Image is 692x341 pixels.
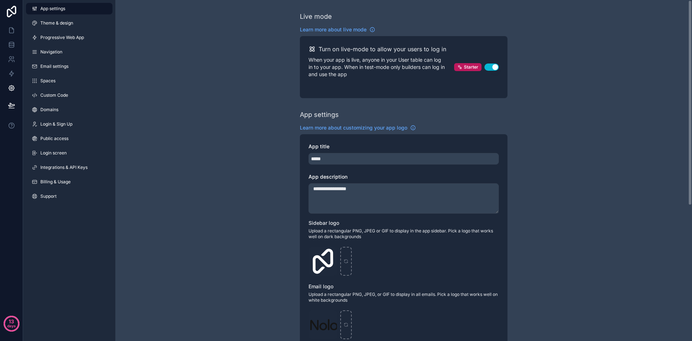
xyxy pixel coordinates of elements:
a: Billing & Usage [26,176,112,188]
a: Login & Sign Up [26,118,112,130]
a: Public access [26,133,112,144]
span: Domains [40,107,58,113]
h2: Turn on live-mode to allow your users to log in [319,45,446,53]
a: Support [26,191,112,202]
a: Login screen [26,147,112,159]
a: Integrations & API Keys [26,162,112,173]
div: App settings [300,110,339,120]
a: Navigation [26,46,112,58]
span: Integrations & API Keys [40,165,88,170]
span: Upload a rectangular PNG, JPEG, or GIF to display in all emails. Pick a logo that works well on w... [309,292,499,303]
span: Learn more about live mode [300,26,367,33]
span: Starter [464,64,478,70]
span: Login & Sign Up [40,121,72,127]
a: App settings [26,3,112,14]
span: App description [309,174,347,180]
span: Public access [40,136,68,141]
a: Custom Code [26,89,112,101]
a: Domains [26,104,112,115]
p: days [7,321,16,331]
span: Spaces [40,78,56,84]
p: When your app is live, anyone in your User table can log in to your app. When in test-mode only b... [309,56,454,78]
p: 13 [9,318,14,325]
a: Theme & design [26,17,112,29]
span: Billing & Usage [40,179,71,185]
a: Spaces [26,75,112,87]
span: Login screen [40,150,67,156]
span: App settings [40,6,65,12]
a: Learn more about live mode [300,26,375,33]
div: Live mode [300,12,332,22]
span: Email settings [40,64,68,69]
span: Email logo [309,283,333,289]
span: Theme & design [40,20,73,26]
span: Sidebar logo [309,220,339,226]
span: Custom Code [40,92,68,98]
a: Learn more about customizing your app logo [300,124,416,131]
span: Navigation [40,49,62,55]
span: Learn more about customizing your app logo [300,124,407,131]
span: App title [309,143,329,149]
span: Progressive Web App [40,35,84,40]
a: Email settings [26,61,112,72]
a: Progressive Web App [26,32,112,43]
span: Support [40,193,57,199]
span: Upload a rectangular PNG, JPEG or GIF to display in the app sidebar. Pick a logo that works well ... [309,228,499,240]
